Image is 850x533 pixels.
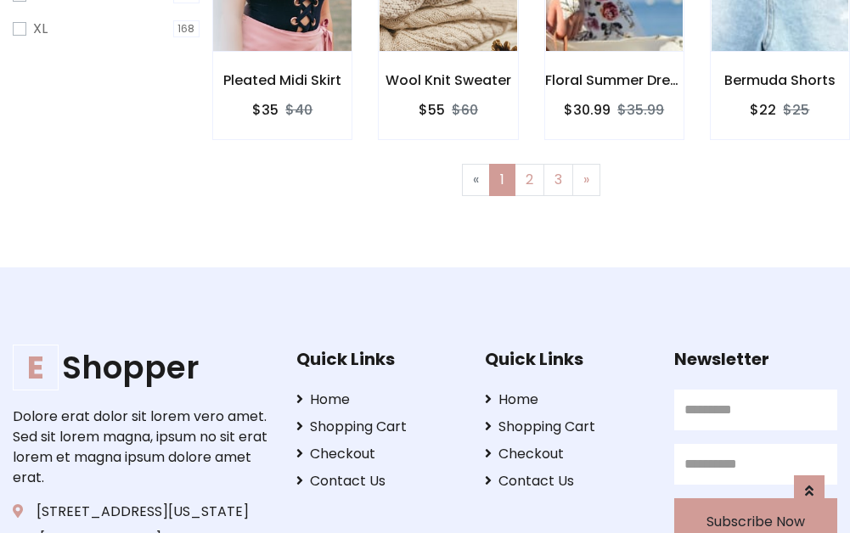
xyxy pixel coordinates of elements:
p: Dolore erat dolor sit lorem vero amet. Sed sit lorem magna, ipsum no sit erat lorem et magna ipsu... [13,407,270,488]
h6: $55 [419,102,445,118]
del: $35.99 [617,100,664,120]
h5: Quick Links [485,349,648,369]
a: Checkout [485,444,648,464]
span: E [13,345,59,390]
a: Next [572,164,600,196]
h5: Quick Links [296,349,459,369]
a: Contact Us [296,471,459,491]
a: 1 [489,164,515,196]
label: XL [33,19,48,39]
a: Contact Us [485,471,648,491]
a: 3 [543,164,573,196]
a: Home [296,390,459,410]
nav: Page navigation [225,164,837,196]
h5: Newsletter [674,349,837,369]
h6: Pleated Midi Skirt [213,72,352,88]
a: 2 [515,164,544,196]
span: 168 [173,20,200,37]
p: [STREET_ADDRESS][US_STATE] [13,502,270,522]
h6: $35 [252,102,279,118]
span: » [583,170,589,189]
h6: $30.99 [564,102,611,118]
a: Home [485,390,648,410]
h6: Floral Summer Dress [545,72,684,88]
del: $40 [285,100,312,120]
h1: Shopper [13,349,270,386]
del: $25 [783,100,809,120]
a: Shopping Cart [296,417,459,437]
a: EShopper [13,349,270,386]
h6: $22 [750,102,776,118]
h6: Wool Knit Sweater [379,72,517,88]
a: Shopping Cart [485,417,648,437]
a: Checkout [296,444,459,464]
h6: Bermuda Shorts [711,72,849,88]
del: $60 [452,100,478,120]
